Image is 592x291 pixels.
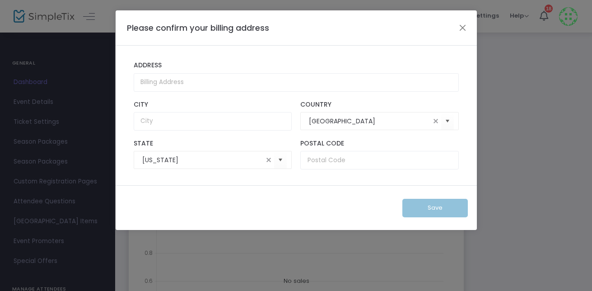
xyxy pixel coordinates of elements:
[263,155,274,165] span: clear
[430,116,441,127] span: clear
[142,155,263,165] input: Select State
[134,101,292,109] label: City
[441,112,454,131] button: Select
[134,61,459,70] label: Address
[274,151,287,169] button: Select
[457,22,468,33] button: Close
[134,112,292,131] input: City
[127,22,269,34] h4: Please confirm your billing address
[134,73,459,92] input: Billing Address
[134,140,292,148] label: State
[300,140,458,148] label: Postal Code
[309,117,430,126] input: Select Country
[300,151,458,169] input: Postal Code
[300,101,458,109] label: Country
